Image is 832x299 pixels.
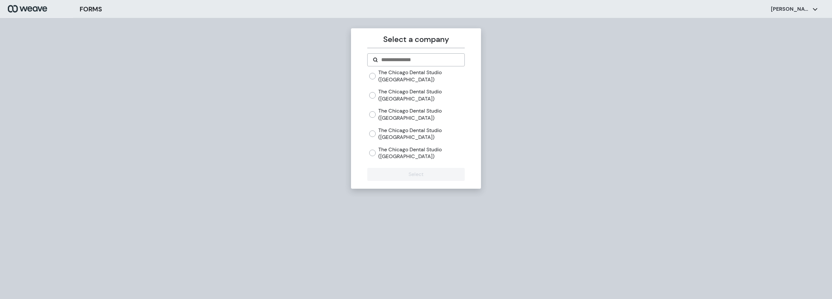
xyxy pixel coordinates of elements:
[771,6,810,13] p: [PERSON_NAME]
[378,127,464,141] label: The Chicago Dental Studio ([GEOGRAPHIC_DATA])
[378,107,464,121] label: The Chicago Dental Studio ([GEOGRAPHIC_DATA])
[378,69,464,83] label: The Chicago Dental Studio ([GEOGRAPHIC_DATA])
[378,146,464,160] label: The Chicago Dental Studio ([GEOGRAPHIC_DATA])
[378,88,464,102] label: The Chicago Dental Studio ([GEOGRAPHIC_DATA])
[367,168,464,181] button: Select
[80,4,102,14] h3: FORMS
[367,34,464,45] p: Select a company
[381,56,459,64] input: Search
